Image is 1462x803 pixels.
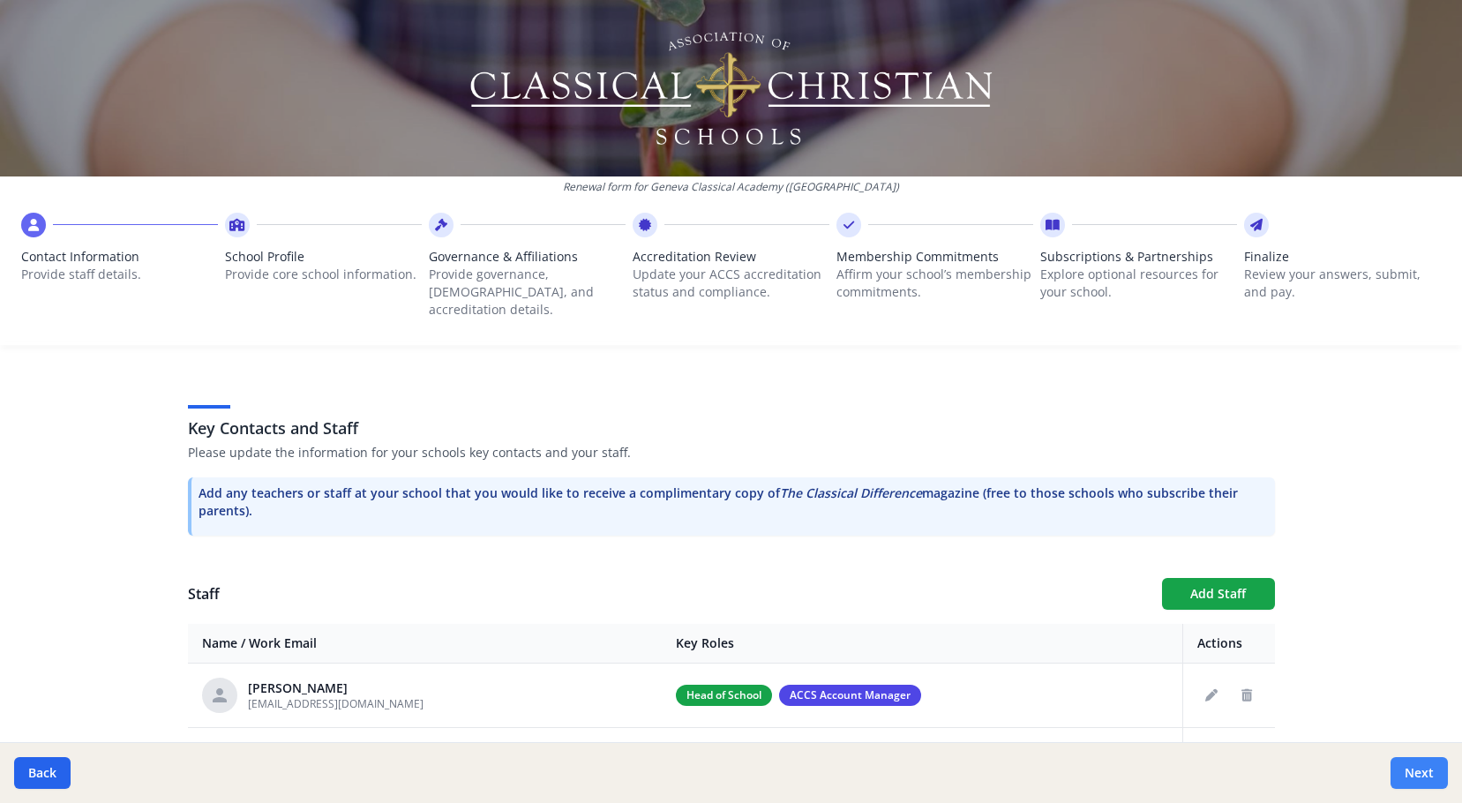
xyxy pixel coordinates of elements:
[1040,266,1237,301] p: Explore optional resources for your school.
[676,685,772,706] span: Head of School
[1391,757,1448,789] button: Next
[429,266,626,319] p: Provide governance, [DEMOGRAPHIC_DATA], and accreditation details.
[225,266,422,283] p: Provide core school information.
[14,757,71,789] button: Back
[21,266,218,283] p: Provide staff details.
[188,624,663,664] th: Name / Work Email
[225,248,422,266] span: School Profile
[633,248,829,266] span: Accreditation Review
[188,444,1275,462] p: Please update the information for your schools key contacts and your staff.
[780,484,922,501] i: The Classical Difference
[662,624,1182,664] th: Key Roles
[248,679,424,697] div: [PERSON_NAME]
[1197,681,1226,709] button: Edit staff
[836,248,1033,266] span: Membership Commitments
[1040,248,1237,266] span: Subscriptions & Partnerships
[1182,624,1275,664] th: Actions
[188,583,1148,604] h1: Staff
[467,26,995,150] img: Logo
[429,248,626,266] span: Governance & Affiliations
[1244,266,1441,301] p: Review your answers, submit, and pay.
[633,266,829,301] p: Update your ACCS accreditation status and compliance.
[1244,248,1441,266] span: Finalize
[248,696,424,711] span: [EMAIL_ADDRESS][DOMAIN_NAME]
[1162,578,1275,610] button: Add Staff
[199,484,1268,520] p: Add any teachers or staff at your school that you would like to receive a complimentary copy of m...
[21,248,218,266] span: Contact Information
[188,416,1275,440] h3: Key Contacts and Staff
[836,266,1033,301] p: Affirm your school’s membership commitments.
[779,685,921,706] span: ACCS Account Manager
[1233,681,1261,709] button: Delete staff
